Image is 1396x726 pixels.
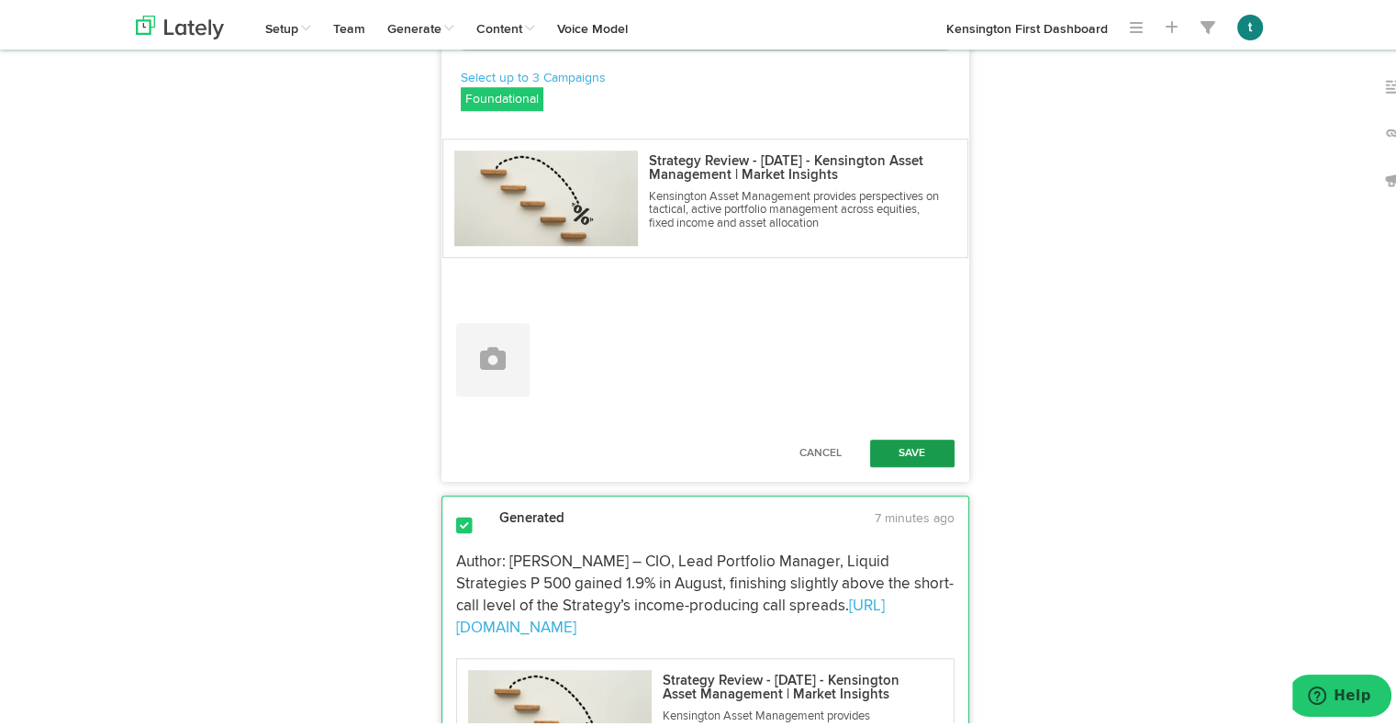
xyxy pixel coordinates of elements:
p: Strategy Review - [DATE] - Kensington Asset Management | Market Insights [663,670,936,698]
p: Strategy Review - [DATE] - Kensington Asset Management | Market Insights [649,151,939,178]
button: Cancel [780,436,861,464]
img: logo_lately_bg_light.svg [136,12,224,36]
a: [URL][DOMAIN_NAME] [456,595,885,632]
a: Select up to 3 Campaigns [461,64,606,84]
img: RateCuts.png [454,147,638,242]
button: t [1237,11,1263,37]
strong: Generated [499,508,564,521]
span: Author: [PERSON_NAME] – CIO, Lead Portfolio Manager, Liquid Strategies P 500 gained 1.9% in Augus... [456,551,954,610]
p: Kensington Asset Management provides perspectives on tactical, active portfolio management across... [649,187,939,227]
time: 7 minutes ago [875,508,955,521]
iframe: Opens a widget where you can find more information [1292,671,1391,717]
label: Foundational [461,84,543,107]
button: Save [870,436,955,464]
